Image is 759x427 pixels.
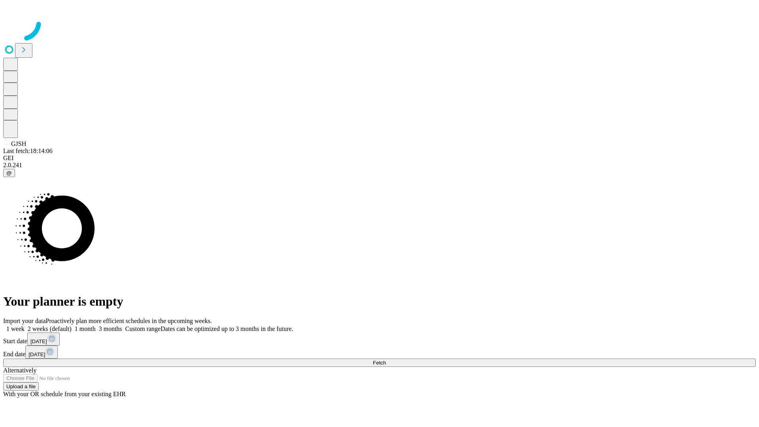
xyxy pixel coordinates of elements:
[27,333,60,346] button: [DATE]
[11,140,26,147] span: GJSH
[28,325,72,332] span: 2 weeks (default)
[28,351,45,357] span: [DATE]
[3,346,756,359] div: End date
[3,359,756,367] button: Fetch
[3,382,39,391] button: Upload a file
[75,325,96,332] span: 1 month
[373,360,386,366] span: Fetch
[3,317,46,324] span: Import your data
[46,317,212,324] span: Proactively plan more efficient schedules in the upcoming weeks.
[3,294,756,309] h1: Your planner is empty
[3,155,756,162] div: GEI
[3,367,36,374] span: Alternatively
[99,325,122,332] span: 3 months
[125,325,160,332] span: Custom range
[30,338,47,344] span: [DATE]
[6,170,12,176] span: @
[3,162,756,169] div: 2.0.241
[3,147,53,154] span: Last fetch: 18:14:06
[3,333,756,346] div: Start date
[6,325,25,332] span: 1 week
[25,346,58,359] button: [DATE]
[3,169,15,177] button: @
[160,325,293,332] span: Dates can be optimized up to 3 months in the future.
[3,391,126,397] span: With your OR schedule from your existing EHR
